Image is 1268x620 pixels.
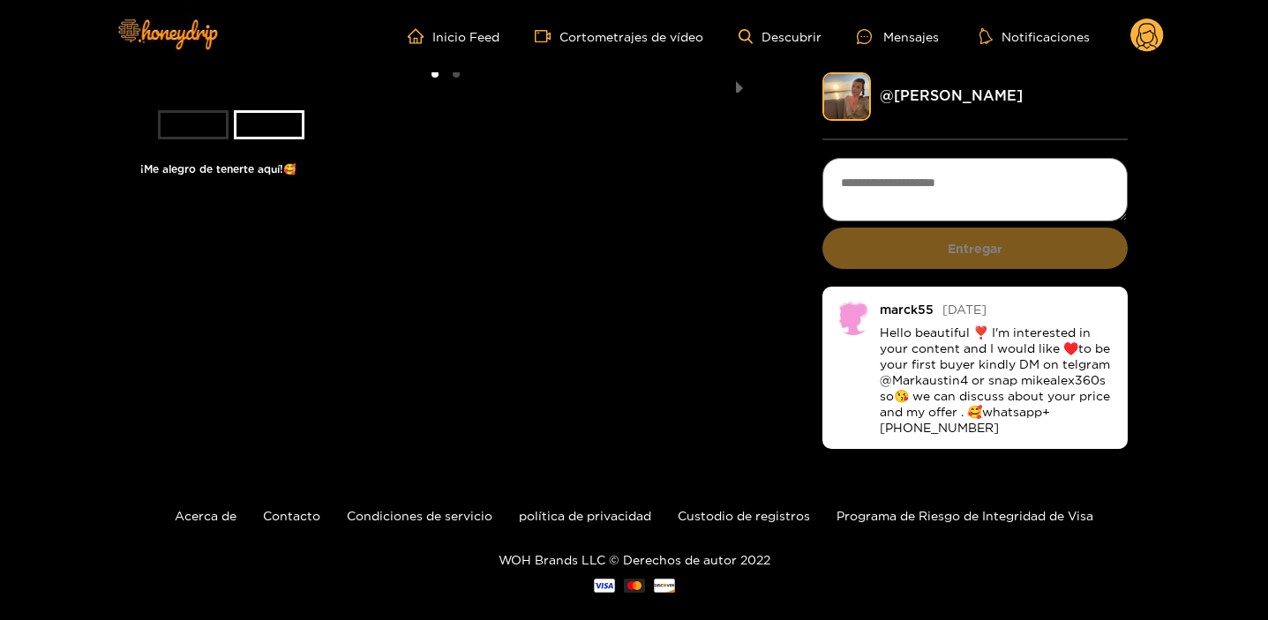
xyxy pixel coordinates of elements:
button: siguiente diapositiva/elemento [727,72,752,93]
img: no-avatar.png [836,300,871,335]
li: elemento de diapositiva 2 [234,110,304,139]
li: elemento de diapositiva 1 [431,71,439,78]
a: Custodio de registros [678,509,810,522]
p: Hello beautiful ❣️ I'm interested in your content and I would like ♥️to be your first buyer kindl... [880,325,1115,436]
a: Contacto [263,509,320,522]
font: Cortometrajes de vídeo [559,30,703,43]
img: ainalorente [822,72,871,121]
font: WOH Brands LLC © Derechos de autor 2022 [499,553,770,566]
span: cámara de vídeo [535,28,559,44]
span: [DATE] [942,303,987,316]
button: Notificaciones [974,27,1095,45]
a: Inicio Feed [408,28,499,44]
font: @[PERSON_NAME] [880,87,1023,103]
li: elemento de diapositiva 2 [453,71,460,78]
button: Entregar [822,228,1129,269]
span: hogar [408,28,432,44]
a: Cortometrajes de vídeo [535,28,703,44]
font: Mensajes [883,30,939,43]
a: Acerca de [175,509,236,522]
a: Condiciones de servicio [347,509,492,522]
font: Inicio Feed [432,30,499,43]
a: Descubrir [739,29,822,44]
font: ¡Me alegro de tenerte aquí!🥰 [140,163,296,175]
font: Descubrir [762,30,822,43]
a: política de privacidad [519,509,651,522]
a: Programa de Riesgo de Integridad de Visa [837,509,1093,522]
li: elemento de diapositiva 1 [158,110,229,139]
font: Entregar [948,242,1002,255]
div: marck55 [880,303,934,316]
font: Notificaciones [1002,30,1090,43]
